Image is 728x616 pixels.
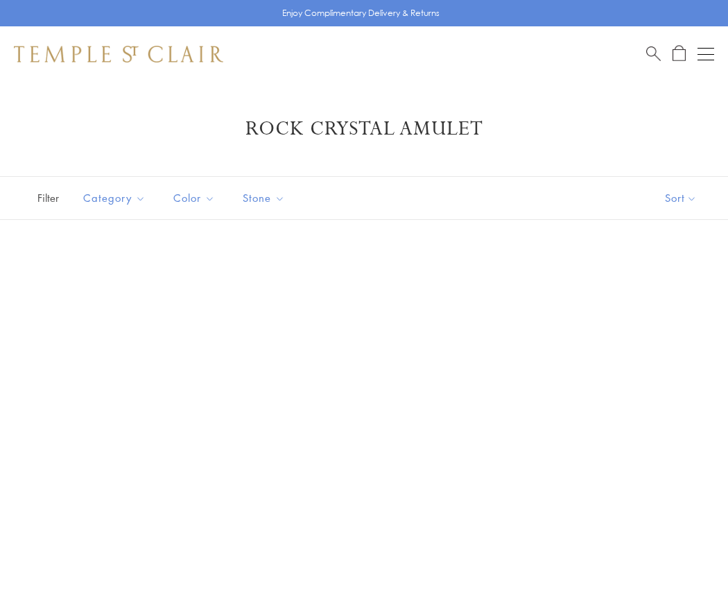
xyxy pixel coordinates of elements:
[35,117,693,142] h1: Rock Crystal Amulet
[163,182,225,214] button: Color
[14,46,223,62] img: Temple St. Clair
[73,182,156,214] button: Category
[232,182,295,214] button: Stone
[236,189,295,207] span: Stone
[634,177,728,219] button: Show sort by
[282,6,440,20] p: Enjoy Complimentary Delivery & Returns
[166,189,225,207] span: Color
[646,45,661,62] a: Search
[76,189,156,207] span: Category
[697,46,714,62] button: Open navigation
[673,45,686,62] a: Open Shopping Bag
